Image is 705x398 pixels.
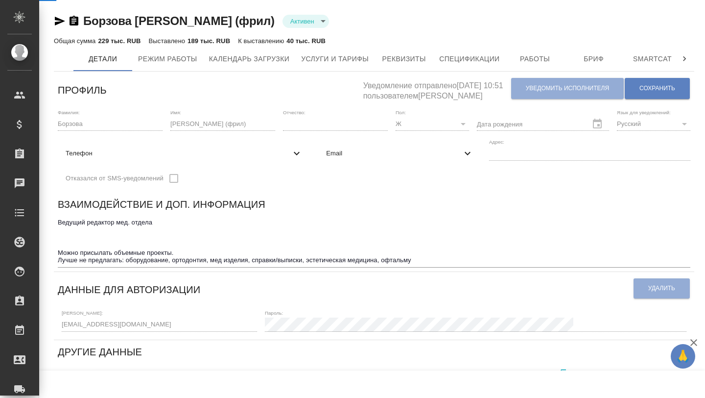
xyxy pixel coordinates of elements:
h6: Данные для авторизации [58,282,200,298]
span: Бриф [570,53,617,65]
h6: Другие данные [58,344,142,360]
span: Smartcat [629,53,676,65]
h6: Профиль [58,82,107,98]
div: Русский [617,117,690,131]
p: 229 тыс. RUB [98,37,141,45]
label: Отчество: [283,110,305,115]
label: Пароль: [265,311,283,316]
textarea: Ведущий редактор мед. отдела Можно присылать объемные проекты. Лучше не предлагать: оборудование,... [58,219,690,264]
span: Работы [512,53,559,65]
p: 40 тыс. RUB [286,37,326,45]
h5: Уведомление отправлено [DATE] 10:51 пользователем [PERSON_NAME] [363,75,511,101]
p: Выставлено [149,37,188,45]
label: Пол: [396,110,406,115]
button: 🙏 [671,344,695,369]
span: Услуги и тарифы [301,53,369,65]
p: Общая сумма [54,37,98,45]
label: [PERSON_NAME]: [62,311,103,316]
button: Скопировать ссылку для ЯМессенджера [54,15,66,27]
label: Адрес: [489,140,504,145]
button: Скопировать ссылку [554,364,574,384]
span: Спецификации [439,53,499,65]
span: Детали [79,53,126,65]
span: Сохранить [639,84,675,93]
span: Отказался от SMS-уведомлений [66,174,164,183]
label: Фамилия: [58,110,80,115]
span: 🙏 [675,346,691,367]
span: Календарь загрузки [209,53,290,65]
button: Сохранить [625,78,690,99]
div: Телефон [58,143,310,164]
div: Ж [396,117,469,131]
button: Скопировать ссылку [68,15,80,27]
label: Имя: [170,110,181,115]
a: Борзова [PERSON_NAME] (фрил) [83,14,275,27]
label: Язык для уведомлений: [617,110,671,115]
span: Реквизиты [380,53,427,65]
span: Email [326,149,461,158]
span: Телефон [66,149,291,158]
p: К выставлению [238,37,286,45]
h6: Взаимодействие и доп. информация [58,197,265,212]
span: Режим работы [138,53,197,65]
button: Активен [287,17,317,25]
p: 189 тыс. RUB [188,37,230,45]
div: Активен [282,15,329,28]
div: Email [318,143,481,164]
